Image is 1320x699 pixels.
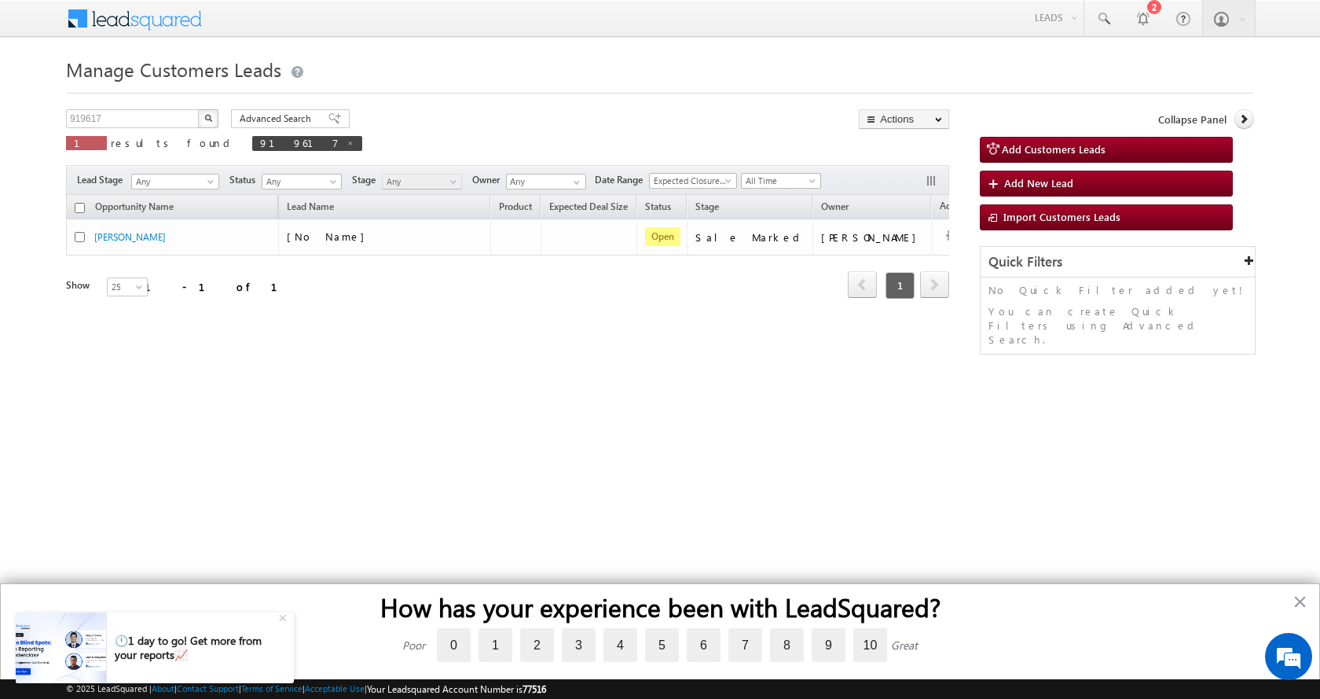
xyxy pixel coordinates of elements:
[932,197,979,218] span: Actions
[645,628,679,662] label: 5
[111,136,236,149] span: results found
[637,198,679,219] a: Status
[645,227,680,246] span: Open
[352,173,382,187] span: Stage
[770,628,804,662] label: 8
[522,683,546,695] span: 77516
[1003,210,1120,223] span: Import Customers Leads
[260,136,339,149] span: 919617
[241,683,302,693] a: Terms of Service
[132,175,214,189] span: Any
[437,628,471,662] label: 0
[275,607,294,626] div: +
[240,112,316,126] span: Advanced Search
[32,592,1288,622] h2: How has your experience been with LeadSquared?
[565,175,585,190] a: Show All Items
[499,201,532,212] span: Product
[687,628,720,662] label: 6
[94,231,166,243] a: [PERSON_NAME]
[988,304,1247,347] p: You can create Quick Filters using Advanced Search.
[1158,112,1226,127] span: Collapse Panel
[16,613,106,683] img: pictures
[595,173,649,187] span: Date Range
[506,174,586,189] input: Type to Search
[108,280,149,294] span: 25
[603,628,637,662] label: 4
[1002,142,1105,156] span: Add Customers Leads
[77,173,129,187] span: Lead Stage
[988,283,1247,297] p: No Quick Filter added yet!
[728,628,762,662] label: 7
[305,683,365,693] a: Acceptable Use
[742,174,816,188] span: All Time
[472,173,506,187] span: Owner
[885,272,915,299] span: 1
[402,638,425,653] div: Poor
[383,175,457,189] span: Any
[115,634,277,662] div: 🕛1 day to go! Get more from your reports📈
[821,230,924,245] div: [PERSON_NAME]
[66,278,94,292] div: Show
[367,683,546,695] span: Your Leadsquared Account Number is
[279,198,342,219] span: Lead Name
[695,201,719,212] span: Stage
[66,682,546,697] span: © 2025 LeadSquared | | | | |
[95,201,174,212] span: Opportunity Name
[177,683,239,693] a: Contact Support
[650,174,731,188] span: Expected Closure Date
[74,136,99,149] span: 1
[891,638,918,653] div: Great
[848,271,877,298] span: prev
[262,175,337,189] span: Any
[549,201,628,212] span: Expected Deal Size
[75,203,85,213] input: Check all records
[1292,589,1307,614] button: Close
[204,114,212,122] img: Search
[695,230,805,245] div: Sale Marked
[287,230,372,243] span: [No Name]
[229,173,262,187] span: Status
[812,628,845,662] label: 9
[66,57,281,82] span: Manage Customers Leads
[821,201,849,212] span: Owner
[1004,176,1073,189] span: Add New Lead
[981,247,1255,278] div: Quick Filters
[920,271,949,298] span: next
[859,109,949,129] button: Actions
[145,278,296,296] div: 1 - 1 of 1
[562,628,596,662] label: 3
[520,628,554,662] label: 2
[152,683,174,693] a: About
[853,628,887,662] label: 10
[478,628,512,662] label: 1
